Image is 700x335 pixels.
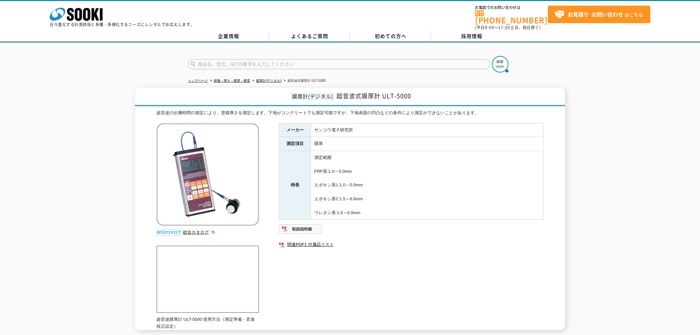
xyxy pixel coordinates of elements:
[311,137,544,151] td: 膜厚
[350,31,431,41] a: 初めての方へ
[279,224,322,234] img: 取扱説明書
[188,31,269,41] a: 企業情報
[279,240,544,249] a: 関連PDF1 付属品リスト
[188,59,490,69] input: 商品名、型式、NETIS番号を入力してください
[256,79,282,82] a: 膜厚計(デジタル)
[156,123,259,226] img: 超音波式膜厚計 ULT-5000
[311,123,544,137] td: サンコウ電子研究所
[311,151,544,220] td: 測定範囲 FRP系:1.0～5.0mm エポキシ系1:1.0～5.0mm エポキシ系2:1.5～6.0mm ウレタン系:1.0～6.0mm
[475,24,541,30] span: (平日 ～ 土日、祝日除く)
[188,79,208,82] a: トップページ
[554,10,643,20] span: はこちら
[50,23,195,26] p: 日々進化する計測技術と多種・多様化するニーズにレンタルでお応えします。
[279,123,311,137] th: メーカー
[548,6,650,23] a: お見積り･お問い合わせはこちら
[498,24,510,30] span: 17:30
[492,56,508,72] img: btn_search.png
[336,91,411,100] span: 超音波式膜厚計 ULT-5000
[156,229,181,236] img: webカタログ
[214,79,250,82] a: 探傷・厚さ・膜厚・硬度
[283,77,326,84] li: 超音波式膜厚計 ULT-5000
[485,24,494,30] span: 8:50
[183,230,215,235] a: 総合カタログ
[290,92,335,100] span: 膜厚計(デジタル)
[279,228,322,233] a: 取扱説明書
[279,151,311,220] th: 特長
[568,10,623,18] strong: お見積り･お問い合わせ
[431,31,512,41] a: 採用情報
[475,10,548,24] a: [PHONE_NUMBER]
[279,137,311,151] th: 測定項目
[156,110,544,117] div: 超音波の伝播時間の測定により、塗膜厚さを測定します。下地がコンクリートでも測定可能ですが、下地表面の凹凸などの条件により測定ができないことがあります。
[375,32,407,40] span: 初めての方へ
[475,6,548,10] span: お電話でのお問い合わせは
[156,316,259,330] p: 超音波膜厚計 ULT-5000 使用方法（測定準備・音速校正設定）
[269,31,350,41] a: よくあるご質問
